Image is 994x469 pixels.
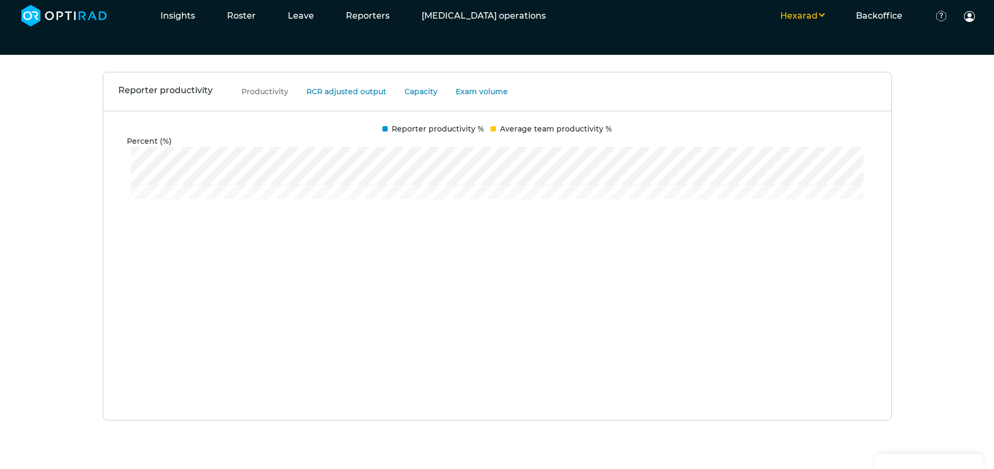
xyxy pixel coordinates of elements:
[229,86,292,98] button: Productivity
[294,86,390,98] button: RCR adjusted output
[21,5,107,27] img: brand-opti-rad-logos-blue-and-white-d2f68631ba2948856bd03f2d395fb146ddc8fb01b4b6e9315ea85fa773367...
[127,136,863,147] div: Percent (%)
[764,10,840,22] button: Hexarad
[392,86,441,98] button: Capacity
[118,85,213,98] h3: Reporter productivity
[443,86,511,98] button: Exam volume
